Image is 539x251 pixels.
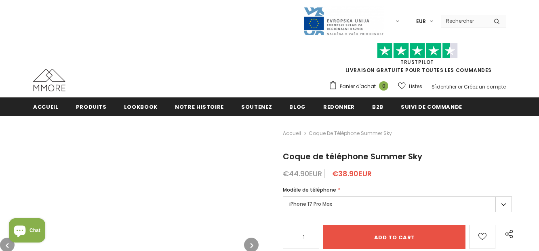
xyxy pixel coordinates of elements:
span: soutenez [241,103,272,111]
a: Accueil [283,129,301,138]
span: Modèle de téléphone [283,186,336,193]
span: Notre histoire [175,103,224,111]
span: Coque de téléphone Summer Sky [283,151,422,162]
span: Panier d'achat [340,82,376,91]
span: Coque de téléphone Summer Sky [309,129,392,138]
img: Faites confiance aux étoiles pilotes [377,43,458,59]
span: or [458,83,463,90]
span: B2B [372,103,383,111]
span: Suivi de commande [401,103,462,111]
a: Javni Razpis [303,17,384,24]
a: soutenez [241,97,272,116]
a: Notre histoire [175,97,224,116]
a: S'identifier [432,83,457,90]
a: Suivi de commande [401,97,462,116]
a: Lookbook [124,97,158,116]
a: Panier d'achat 0 [328,80,392,93]
input: Search Site [441,15,488,27]
a: Produits [76,97,107,116]
span: Listes [409,82,422,91]
span: LIVRAISON GRATUITE POUR TOUTES LES COMMANDES [328,46,506,74]
inbox-online-store-chat: Shopify online store chat [6,218,48,245]
a: Accueil [33,97,59,116]
a: Listes [398,79,422,93]
span: €38.90EUR [332,169,372,179]
img: Javni Razpis [303,6,384,36]
input: Add to cart [323,225,465,249]
span: €44.90EUR [283,169,322,179]
label: iPhone 17 Pro Max [283,196,512,212]
span: Blog [289,103,306,111]
a: Redonner [323,97,355,116]
span: Lookbook [124,103,158,111]
span: 0 [379,81,388,91]
a: TrustPilot [400,59,434,65]
a: Créez un compte [464,83,506,90]
a: B2B [372,97,383,116]
img: Cas MMORE [33,69,65,91]
a: Blog [289,97,306,116]
span: EUR [416,17,426,25]
span: Redonner [323,103,355,111]
span: Accueil [33,103,59,111]
span: Produits [76,103,107,111]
